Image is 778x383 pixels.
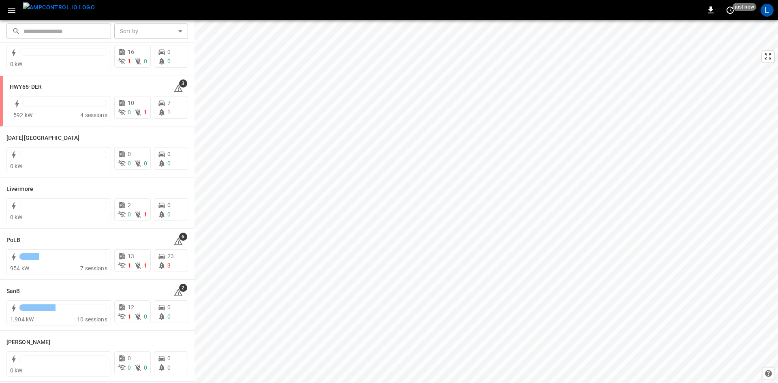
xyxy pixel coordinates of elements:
[10,265,29,272] span: 954 kW
[128,313,131,320] span: 1
[167,109,171,116] span: 1
[128,100,134,106] span: 10
[167,304,171,310] span: 0
[167,160,171,167] span: 0
[194,20,778,383] canvas: Map
[10,367,23,374] span: 0 kW
[128,253,134,259] span: 13
[167,253,174,259] span: 23
[128,304,134,310] span: 12
[167,49,171,55] span: 0
[6,134,79,143] h6: Karma Center
[167,211,171,218] span: 0
[10,316,34,323] span: 1,904 kW
[167,262,171,269] span: 3
[128,262,131,269] span: 1
[761,4,774,17] div: profile-icon
[128,109,131,116] span: 0
[128,202,131,208] span: 2
[144,262,147,269] span: 1
[80,265,107,272] span: 7 sessions
[167,58,171,64] span: 0
[144,211,147,218] span: 1
[128,355,131,362] span: 0
[128,211,131,218] span: 0
[6,287,20,296] h6: SanB
[167,100,171,106] span: 7
[23,2,95,13] img: ampcontrol.io logo
[144,313,147,320] span: 0
[167,151,171,157] span: 0
[10,214,23,220] span: 0 kW
[144,364,147,371] span: 0
[128,364,131,371] span: 0
[128,58,131,64] span: 1
[167,364,171,371] span: 0
[167,355,171,362] span: 0
[13,112,32,118] span: 592 kW
[179,233,187,241] span: 6
[724,4,737,17] button: set refresh interval
[128,49,134,55] span: 16
[167,313,171,320] span: 0
[10,163,23,169] span: 0 kW
[144,160,147,167] span: 0
[144,109,147,116] span: 1
[144,58,147,64] span: 0
[10,83,42,92] h6: HWY65-DER
[128,151,131,157] span: 0
[179,79,187,88] span: 3
[80,112,107,118] span: 4 sessions
[6,185,33,194] h6: Livermore
[77,316,107,323] span: 10 sessions
[6,236,20,245] h6: PoLB
[10,61,23,67] span: 0 kW
[6,338,50,347] h6: Vernon
[128,160,131,167] span: 0
[733,3,757,11] span: just now
[167,202,171,208] span: 0
[179,284,187,292] span: 2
